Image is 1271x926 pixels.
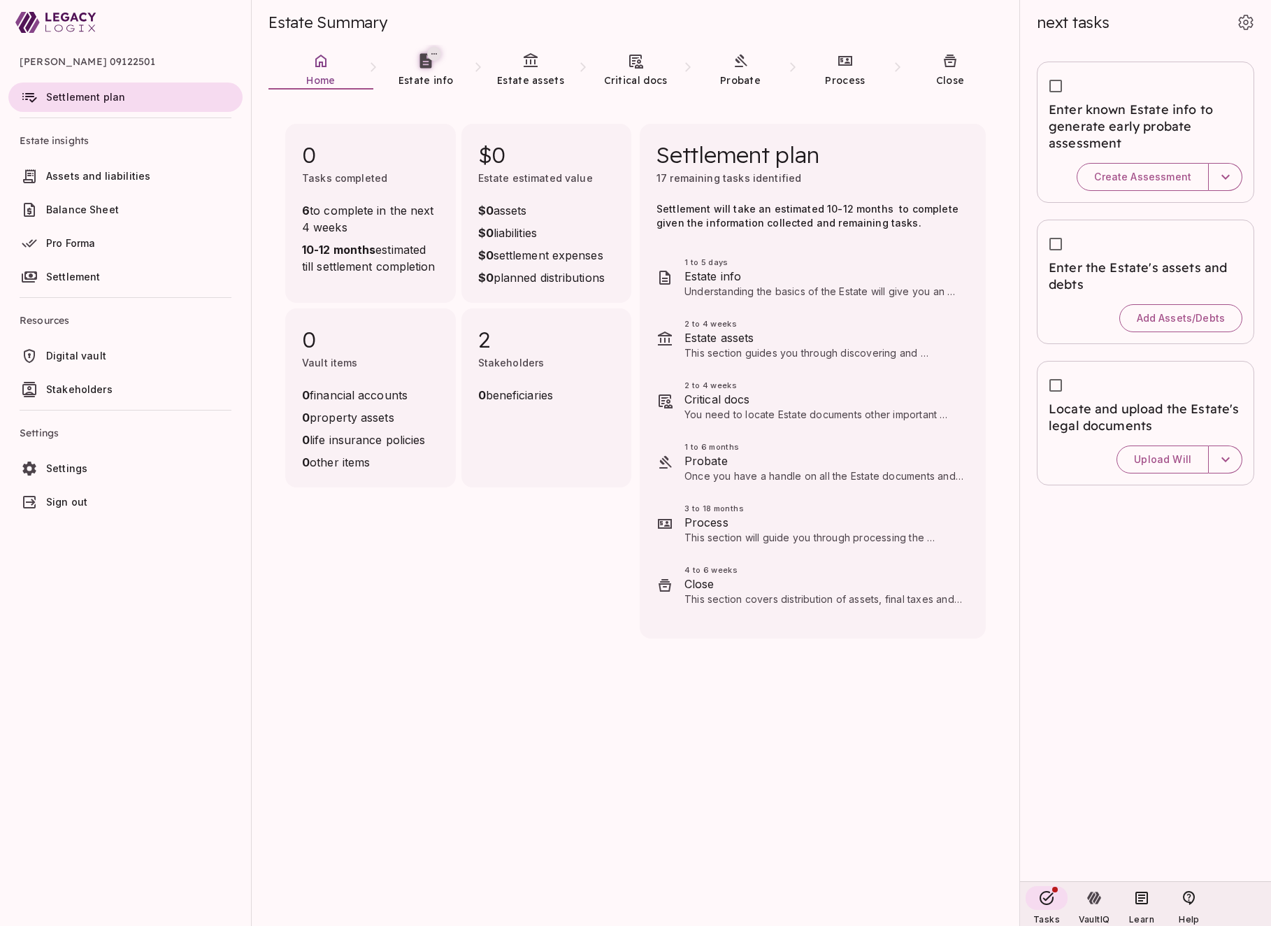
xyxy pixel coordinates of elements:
[684,285,963,299] p: Understanding the basics of the Estate will give you an early perspective on what’s in store for ...
[684,268,963,285] span: Estate info
[8,375,243,404] a: Stakeholders
[478,269,605,286] span: planned distributions
[478,202,605,219] span: assets
[478,141,615,169] span: $0
[1079,914,1110,925] span: VaultIQ
[8,262,243,292] a: Settlement
[46,271,101,283] span: Settlement
[478,357,545,369] span: Stakeholders
[684,593,962,661] span: This section covers distribution of assets, final taxes and accounting, and how to wrap things up...
[20,124,231,157] span: Estate insights
[478,225,605,241] span: liabilities
[46,350,106,362] span: Digital vault
[684,441,963,453] span: 1 to 6 months
[46,237,95,249] span: Pro Forma
[1037,361,1254,485] div: Locate and upload the Estate's legal documentsUpload Will
[1037,220,1254,344] div: Enter the Estate's assets and debtsAdd Assets/Debts
[302,387,425,404] span: financial accounts
[46,462,87,474] span: Settings
[478,172,593,184] span: Estate estimated value
[285,308,456,487] div: 0Vault items0financial accounts0property assets0life insurance policies0other items
[684,391,963,408] span: Critical docs
[8,487,243,517] a: Sign out
[1049,101,1242,152] span: Enter known Estate info to generate early probate assessment
[1077,163,1209,191] button: Create Assessment
[302,202,439,236] span: to complete in the next 4 weeks
[640,432,986,493] div: 1 to 6 monthsProbateOnce you have a handle on all the Estate documents and assets, you can make a...
[302,325,439,353] span: 0
[46,496,87,508] span: Sign out
[684,453,963,469] span: Probate
[20,45,231,78] span: [PERSON_NAME] 09122501
[302,454,425,471] span: other items
[497,74,564,87] span: Estate assets
[1037,62,1254,203] div: Enter known Estate info to generate early probate assessmentCreate Assessment
[684,564,963,576] span: 4 to 6 weeks
[478,204,494,218] strong: $0
[302,172,387,184] span: Tasks completed
[640,493,986,555] div: 3 to 18 monthsProcessThis section will guide you through processing the Estate’s assets. Tasks re...
[8,229,243,258] a: Pro Forma
[640,555,986,616] div: 4 to 6 weeksCloseThis section covers distribution of assets, final taxes and accounting, and how ...
[46,383,113,395] span: Stakeholders
[46,170,150,182] span: Assets and liabilities
[1094,171,1191,183] span: Create Assessment
[302,432,425,448] span: life insurance policies
[825,74,865,87] span: Process
[684,257,963,268] span: 1 to 5 days
[268,13,387,32] span: Estate Summary
[684,318,963,329] span: 2 to 4 weeks
[478,248,494,262] strong: $0
[478,226,494,240] strong: $0
[20,416,231,450] span: Settings
[478,387,553,404] span: beneficiaries
[1137,312,1225,325] span: Add Assets/Debts
[640,247,986,308] div: 1 to 5 daysEstate infoUnderstanding the basics of the Estate will give you an early perspective o...
[656,141,819,169] span: Settlement plan
[1049,259,1242,293] span: Enter the Estate's assets and debts
[398,74,453,87] span: Estate info
[684,532,958,585] span: This section will guide you through processing the Estate’s assets. Tasks related to your specifi...
[936,74,965,87] span: Close
[302,409,425,426] span: property assets
[302,411,310,425] strong: 0
[302,433,310,447] strong: 0
[8,454,243,483] a: Settings
[684,329,963,346] span: Estate assets
[478,325,615,353] span: 2
[640,308,986,370] div: 2 to 4 weeksEstate assetsThis section guides you through discovering and documenting the deceased...
[684,380,963,391] span: 2 to 4 weeks
[302,357,358,369] span: Vault items
[20,304,231,337] span: Resources
[8,162,243,191] a: Assets and liabilities
[684,470,963,594] span: Once you have a handle on all the Estate documents and assets, you can make a final determination...
[604,74,668,87] span: Critical docs
[1037,13,1110,32] span: next tasks
[478,388,486,402] strong: 0
[1033,914,1060,925] span: Tasks
[478,271,494,285] strong: $0
[720,74,761,87] span: Probate
[461,308,632,487] div: 2Stakeholders0beneficiaries
[1134,453,1191,466] span: Upload Will
[302,455,310,469] strong: 0
[461,124,632,303] div: $0Estate estimated value$0assets$0liabilities$0settlement expenses$0planned distributions
[302,243,375,257] strong: 10-12 months
[684,576,963,592] span: Close
[684,347,961,443] span: This section guides you through discovering and documenting the deceased's financial assets and l...
[478,247,605,264] span: settlement expenses
[1129,914,1154,925] span: Learn
[656,172,801,184] span: 17 remaining tasks identified
[1119,304,1242,332] button: Add Assets/Debts
[640,370,986,432] div: 2 to 4 weeksCritical docsYou need to locate Estate documents other important items to settle the ...
[656,203,961,229] span: Settlement will take an estimated 10-12 months to complete given the information collected and re...
[302,141,439,169] span: 0
[8,195,243,225] a: Balance Sheet
[684,408,947,476] span: You need to locate Estate documents other important items to settle the Estate, such as insurance...
[306,74,335,87] span: Home
[302,241,439,275] span: estimated till settlement completion
[8,341,243,371] a: Digital vault
[8,83,243,112] a: Settlement plan
[302,388,310,402] strong: 0
[302,204,310,218] strong: 6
